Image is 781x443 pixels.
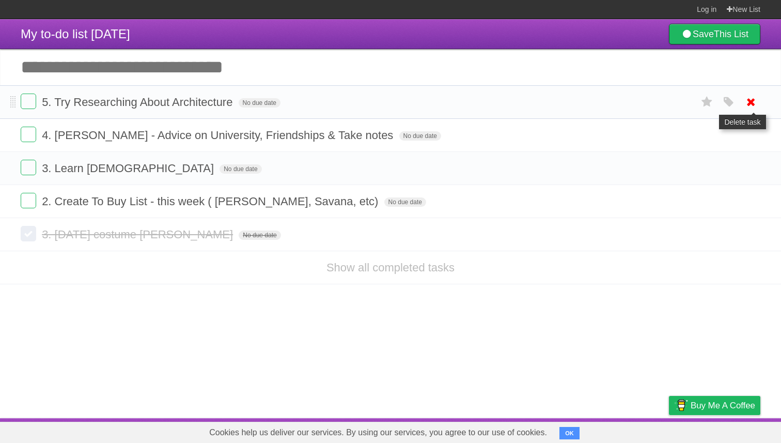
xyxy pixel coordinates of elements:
span: No due date [239,231,280,240]
span: 4. [PERSON_NAME] - Advice on University, Friendships & Take notes [42,129,396,142]
span: 2. Create To Buy List - this week ( [PERSON_NAME], Savana, etc) [42,195,381,208]
a: SaveThis List [669,24,760,44]
label: Done [21,160,36,175]
button: OK [559,427,580,439]
a: About [532,421,553,440]
span: No due date [239,98,280,108]
a: Privacy [655,421,682,440]
span: Cookies help us deliver our services. By using our services, you agree to our use of cookies. [199,422,557,443]
span: No due date [399,131,441,141]
a: Buy me a coffee [669,396,760,415]
span: 3. [DATE] costume [PERSON_NAME] [42,228,236,241]
a: Developers [566,421,607,440]
label: Done [21,226,36,241]
span: My to-do list [DATE] [21,27,130,41]
span: Buy me a coffee [691,396,755,415]
label: Star task [697,94,717,111]
img: Buy me a coffee [674,396,688,414]
span: No due date [220,164,261,174]
label: Done [21,127,36,142]
a: Show all completed tasks [326,261,455,274]
span: 3. Learn [DEMOGRAPHIC_DATA] [42,162,216,175]
a: Terms [620,421,643,440]
span: No due date [384,197,426,207]
b: This List [714,29,748,39]
label: Done [21,94,36,109]
span: 5. Try Researching About Architecture [42,96,235,109]
a: Suggest a feature [695,421,760,440]
label: Done [21,193,36,208]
